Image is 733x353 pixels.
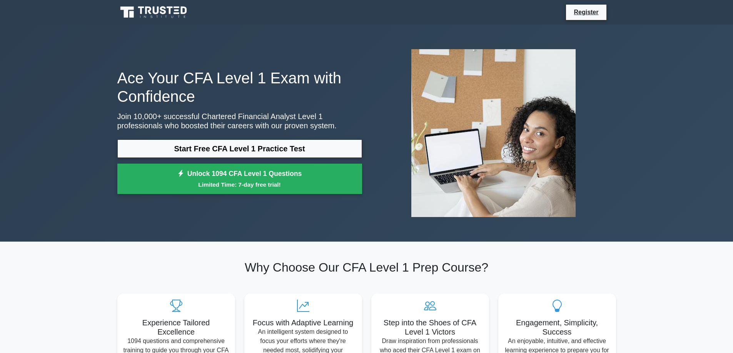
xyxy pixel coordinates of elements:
[117,112,362,130] p: Join 10,000+ successful Chartered Financial Analyst Level 1 professionals who boosted their caree...
[377,318,483,336] h5: Step into the Shoes of CFA Level 1 Victors
[250,318,356,327] h5: Focus with Adaptive Learning
[127,180,352,189] small: Limited Time: 7-day free trial!
[504,318,610,336] h5: Engagement, Simplicity, Success
[117,260,616,275] h2: Why Choose Our CFA Level 1 Prep Course?
[569,7,603,17] a: Register
[117,164,362,194] a: Unlock 1094 CFA Level 1 QuestionsLimited Time: 7-day free trial!
[117,139,362,158] a: Start Free CFA Level 1 Practice Test
[117,69,362,106] h1: Ace Your CFA Level 1 Exam with Confidence
[124,318,229,336] h5: Experience Tailored Excellence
